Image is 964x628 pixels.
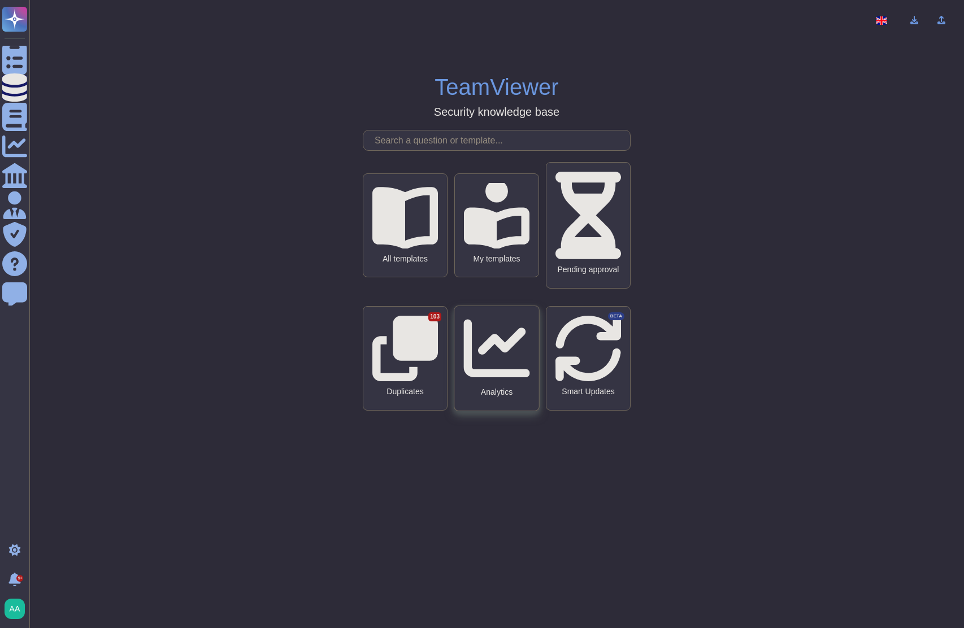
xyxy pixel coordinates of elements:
[5,599,25,619] img: user
[464,254,529,264] div: My templates
[372,254,438,264] div: All templates
[2,596,33,621] button: user
[435,73,558,101] h1: TeamViewer
[372,387,438,396] div: Duplicates
[555,387,621,396] div: Smart Updates
[463,387,529,397] div: Analytics
[555,265,621,274] div: Pending approval
[369,130,630,150] input: Search a question or template...
[428,312,441,321] div: 103
[876,16,887,25] img: en
[434,105,559,119] h3: Security knowledge base
[608,312,624,320] div: BETA
[16,575,23,582] div: 9+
